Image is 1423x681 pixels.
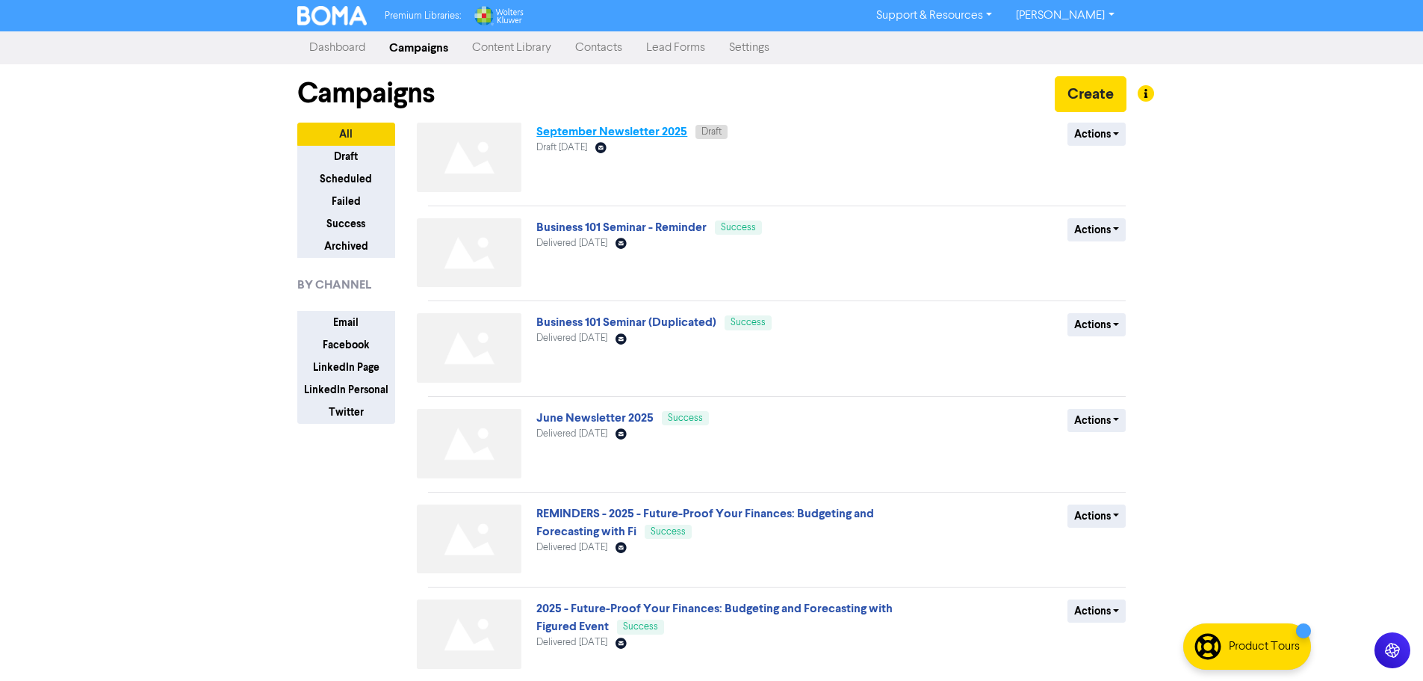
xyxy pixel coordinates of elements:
[297,311,395,334] button: Email
[651,527,686,537] span: Success
[297,190,395,213] button: Failed
[417,313,521,383] img: Not found
[1067,409,1126,432] button: Actions
[536,601,893,634] a: 2025 - Future-Proof Your Finances: Budgeting and Forecasting with Figured Event
[385,11,461,21] span: Premium Libraries:
[634,33,717,63] a: Lead Forms
[536,410,654,425] a: June Newsletter 2025
[668,413,703,423] span: Success
[460,33,563,63] a: Content Library
[297,167,395,191] button: Scheduled
[731,318,766,327] span: Success
[536,638,607,647] span: Delivered [DATE]
[417,505,521,574] img: Not found
[297,235,395,258] button: Archived
[536,124,687,139] a: September Newsletter 2025
[297,76,435,111] h1: Campaigns
[297,356,395,379] button: LinkedIn Page
[864,4,1004,28] a: Support & Resources
[1067,218,1126,241] button: Actions
[1055,76,1126,112] button: Create
[701,127,722,137] span: Draft
[1067,123,1126,146] button: Actions
[1067,505,1126,528] button: Actions
[721,223,756,232] span: Success
[536,506,874,539] a: REMINDERS - 2025 - Future-Proof Your Finances: Budgeting and Forecasting with Fi
[297,33,377,63] a: Dashboard
[417,123,521,192] img: Not found
[536,429,607,439] span: Delivered [DATE]
[536,543,607,552] span: Delivered [DATE]
[536,143,587,152] span: Draft [DATE]
[297,401,395,424] button: Twitter
[297,145,395,168] button: Draft
[717,33,781,63] a: Settings
[1067,600,1126,623] button: Actions
[297,212,395,235] button: Success
[1004,4,1126,28] a: [PERSON_NAME]
[377,33,460,63] a: Campaigns
[1348,609,1423,681] iframe: Chat Widget
[623,622,658,632] span: Success
[473,6,524,25] img: Wolters Kluwer
[536,315,716,330] a: Business 101 Seminar (Duplicated)
[536,238,607,248] span: Delivered [DATE]
[297,276,371,294] span: BY CHANNEL
[417,218,521,288] img: Not found
[297,333,395,357] button: Facebook
[536,333,607,343] span: Delivered [DATE]
[417,600,521,669] img: Not found
[297,6,368,25] img: BOMA Logo
[297,378,395,401] button: LinkedIn Personal
[1067,313,1126,336] button: Actions
[536,220,707,235] a: Business 101 Seminar - Reminder
[417,409,521,478] img: Not found
[563,33,634,63] a: Contacts
[297,123,395,146] button: All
